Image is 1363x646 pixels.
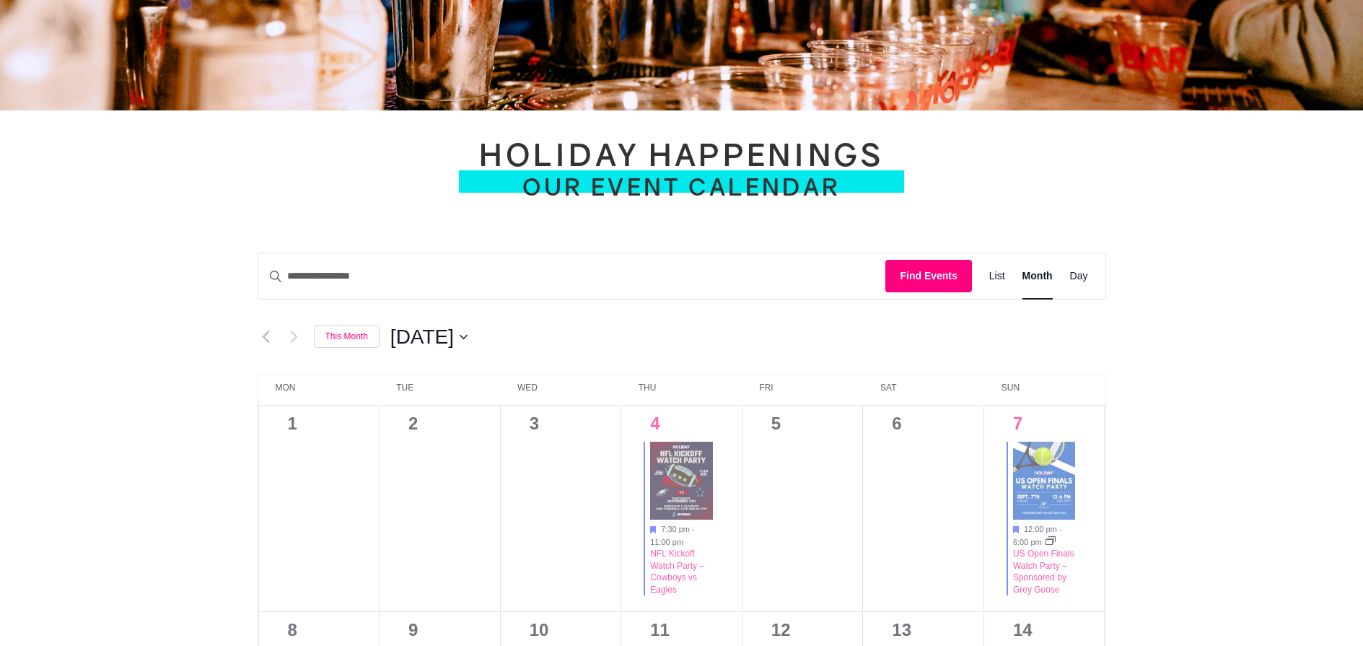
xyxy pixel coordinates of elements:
[661,525,690,533] time: 7:30 pm
[650,620,670,640] time: 11
[1024,525,1057,533] time: 12:00 pm
[989,253,1005,299] a: Display Events in List View
[650,538,683,546] time: 11:00 pm
[692,525,695,533] span: -
[258,328,275,346] a: Previous month
[892,414,901,433] time: 6
[530,414,539,433] time: 3
[408,620,418,640] time: 9
[1013,442,1076,520] img: US OPEN
[479,139,883,177] h1: Holiday Happenings
[1013,538,1042,546] time: 6:00 pm
[650,442,713,520] img: NFL KICKOFF
[650,549,704,595] a: NFL Kickoff Watch Party – Cowboys vs Eagles
[1013,414,1022,433] a: 7th September
[1070,253,1088,299] a: Display Events in Day View
[408,414,418,433] time: 2
[530,620,549,640] time: 10
[1013,620,1033,640] time: 14
[1022,253,1053,299] a: Display Events in Month View
[288,414,297,433] time: 1
[1013,549,1074,595] a: US Open Finals Watch Party – Sponsored by Grey Goose
[885,260,971,292] button: Find Events
[892,620,911,640] time: 13
[1022,268,1053,284] span: Month
[258,253,886,299] input: Enter Keyword. Search for events by Keyword.
[522,173,841,201] span: Our Event Calendar
[286,328,303,346] button: Next month
[989,268,1005,284] span: List
[288,620,297,640] time: 8
[771,620,791,640] time: 12
[1059,525,1062,533] span: -
[1046,538,1056,546] a: Event series: Watch Party
[390,323,468,352] button: [DATE]
[1070,268,1088,284] span: Day
[771,414,781,433] time: 5
[314,326,380,348] a: This Month
[650,414,659,433] a: 4th September
[390,323,454,352] span: [DATE]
